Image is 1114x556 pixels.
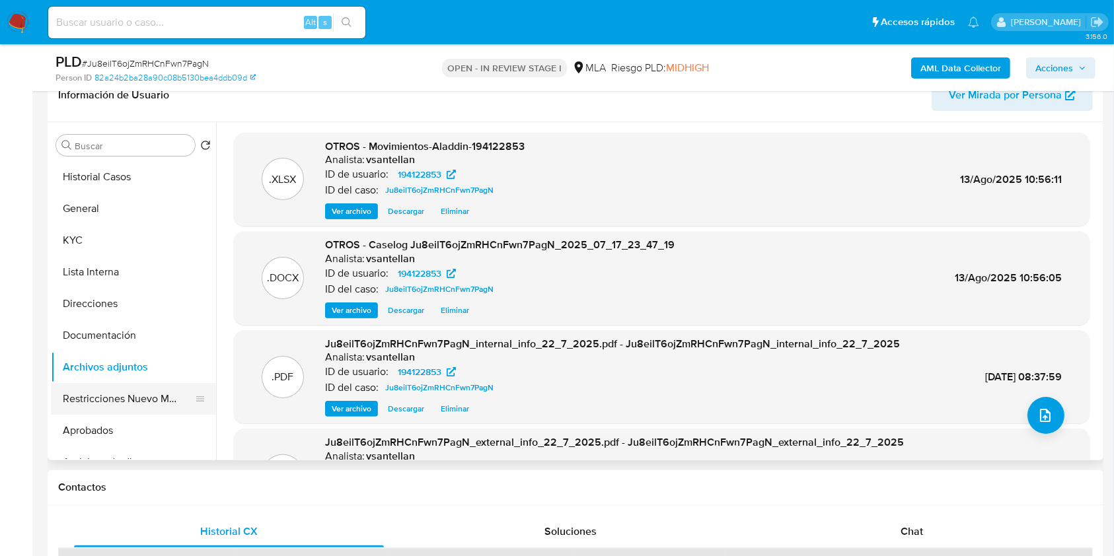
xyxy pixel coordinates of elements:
h6: vsantellan [366,252,415,265]
button: KYC [51,225,216,256]
span: 194122853 [398,364,441,380]
b: Person ID [56,72,92,84]
button: Buscar [61,140,72,151]
input: Buscar [75,140,190,152]
button: Historial Casos [51,161,216,193]
span: Ju8eilT6ojZmRHCnFwn7PagN [385,380,494,396]
span: Descargar [388,205,424,218]
a: Salir [1090,15,1104,29]
span: Eliminar [441,205,469,218]
h1: Información de Usuario [58,88,169,102]
button: Ver Mirada por Persona [932,79,1093,111]
p: OPEN - IN REVIEW STAGE I [442,59,567,77]
p: ID de usuario: [325,168,389,181]
p: ID de usuario: [325,267,389,280]
button: Descargar [381,203,431,219]
button: Descargar [381,302,431,318]
button: Acciones [1026,57,1095,79]
span: 13/Ago/2025 10:56:11 [960,172,1062,187]
p: Analista: [325,450,365,463]
p: Analista: [325,153,365,166]
button: Direcciones [51,288,216,320]
a: 194122853 [390,166,464,182]
span: Eliminar [441,304,469,317]
span: Ver archivo [332,304,371,317]
span: Descargar [388,402,424,415]
button: Ver archivo [325,203,378,219]
p: ID del caso: [325,283,379,296]
span: MIDHIGH [666,60,709,75]
span: Ver archivo [332,205,371,218]
p: Analista: [325,252,365,265]
span: s [323,16,327,28]
span: Accesos rápidos [881,15,955,29]
span: 194122853 [398,265,441,281]
span: Chat [901,524,923,539]
span: Ver archivo [332,402,371,415]
p: .PDF [272,370,294,384]
span: [DATE] 08:37:59 [985,369,1062,384]
a: Notificaciones [968,17,979,28]
span: # Ju8eilT6ojZmRHCnFwn7PagN [82,57,209,70]
span: Historial CX [200,524,258,539]
button: Descargar [381,401,431,417]
span: Ju8eilT6ojZmRHCnFwn7PagN_internal_info_22_7_2025.pdf - Ju8eilT6ojZmRHCnFwn7PagN_internal_info_22_... [325,336,900,351]
span: Ju8eilT6ojZmRHCnFwn7PagN [385,182,494,198]
button: Eliminar [434,203,476,219]
span: Ju8eilT6ojZmRHCnFwn7PagN [385,281,494,297]
span: Soluciones [544,524,597,539]
a: 82a24b2ba28a90c08b5130bea4ddb09d [94,72,256,84]
h1: Contactos [58,481,1093,494]
button: upload-file [1027,397,1064,434]
a: Ju8eilT6ojZmRHCnFwn7PagN [380,182,499,198]
a: Ju8eilT6ojZmRHCnFwn7PagN [380,380,499,396]
span: 3.156.0 [1086,31,1107,42]
button: Documentación [51,320,216,351]
span: OTROS - Movimientos-Aladdin-194122853 [325,139,525,154]
p: ID del caso: [325,184,379,197]
span: Riesgo PLD: [611,61,709,75]
span: Ver Mirada por Persona [949,79,1062,111]
p: ID de usuario: [325,365,389,378]
p: ID del caso: [325,381,379,394]
span: 194122853 [398,166,441,182]
button: search-icon [333,13,360,32]
b: PLD [56,51,82,72]
button: AML Data Collector [911,57,1010,79]
a: Ju8eilT6ojZmRHCnFwn7PagN [380,281,499,297]
button: General [51,193,216,225]
a: 194122853 [390,265,464,281]
button: Anticipos de dinero [51,446,216,478]
div: MLA [572,61,606,75]
h6: vsantellan [366,153,415,166]
button: Ver archivo [325,302,378,318]
span: Eliminar [441,402,469,415]
span: Descargar [388,304,424,317]
p: .DOCX [267,271,299,285]
button: Volver al orden por defecto [200,140,211,155]
button: Eliminar [434,401,476,417]
button: Eliminar [434,302,476,318]
p: .XLSX [270,172,297,187]
button: Aprobados [51,415,216,446]
span: Alt [305,16,316,28]
h6: vsantellan [366,450,415,463]
h6: vsantellan [366,351,415,364]
b: AML Data Collector [920,57,1001,79]
span: Acciones [1035,57,1073,79]
p: Analista: [325,351,365,364]
button: Lista Interna [51,256,216,288]
button: Ver archivo [325,401,378,417]
span: 13/Ago/2025 10:56:05 [955,270,1062,285]
a: 194122853 [390,364,464,380]
button: Restricciones Nuevo Mundo [51,383,205,415]
input: Buscar usuario o caso... [48,14,365,31]
span: OTROS - Caselog Ju8eilT6ojZmRHCnFwn7PagN_2025_07_17_23_47_19 [325,237,675,252]
span: Ju8eilT6ojZmRHCnFwn7PagN_external_info_22_7_2025.pdf - Ju8eilT6ojZmRHCnFwn7PagN_external_info_22_... [325,434,904,450]
p: valentina.santellan@mercadolibre.com [1011,16,1086,28]
button: Archivos adjuntos [51,351,216,383]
